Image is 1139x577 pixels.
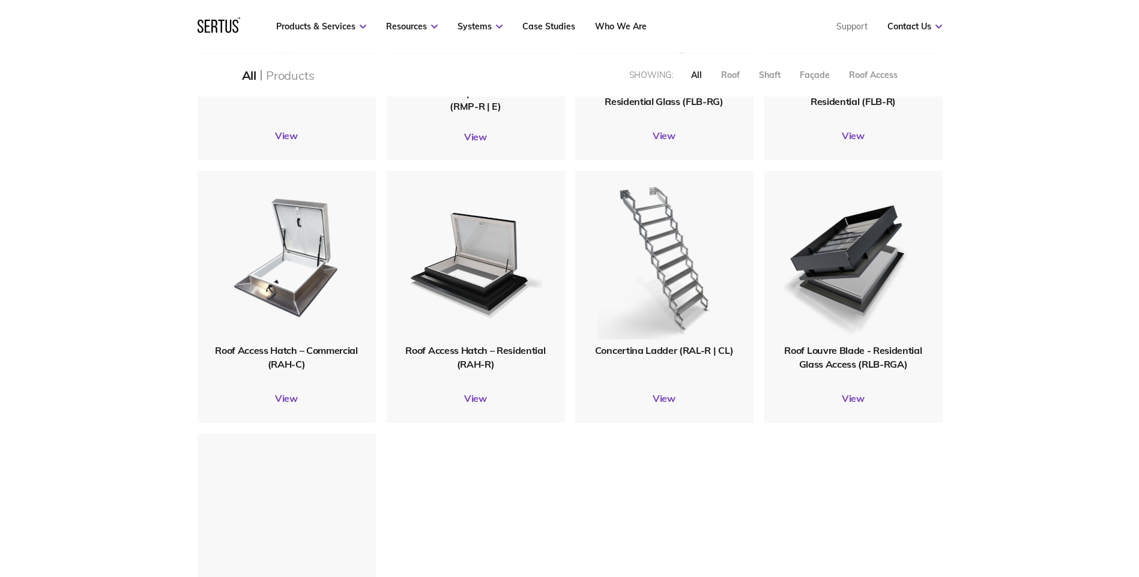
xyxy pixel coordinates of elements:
a: View [764,130,943,142]
a: Resources [386,21,438,32]
div: Showing: [629,70,673,80]
div: Roof Access [849,70,898,80]
a: View [764,392,943,404]
a: Contact Us [887,21,942,32]
div: Shaft [759,70,781,80]
a: View [575,392,754,404]
a: Products & Services [276,21,366,32]
a: View [198,130,376,142]
span: Façade Louvre Blade – Residential (FLB-R) [803,82,902,107]
span: Roof Louvre Blade - Residential Glass Access (RLB-RGA) [784,344,922,369]
span: Roof Access Hatch – Commercial (RAH-C) [215,344,357,369]
a: View [387,392,565,404]
a: View [198,392,376,404]
iframe: Chat Widget [923,438,1139,577]
a: View [387,131,565,143]
span: Roof Access Hatch – Residential (RAH-R) [405,344,545,369]
div: Façade [800,70,830,80]
span: Concertina Ladder (RAL-R | CL) [595,344,733,356]
div: Products [266,68,314,83]
span: Façade Louvre Blade – Residential Glass (FLB-RG) [605,82,724,107]
div: All [242,68,256,83]
div: All [691,70,702,80]
a: Support [836,21,868,32]
a: Who We Are [595,21,647,32]
a: Case Studies [522,21,575,32]
a: Systems [458,21,503,32]
a: View [575,130,754,142]
div: Roof [721,70,740,80]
